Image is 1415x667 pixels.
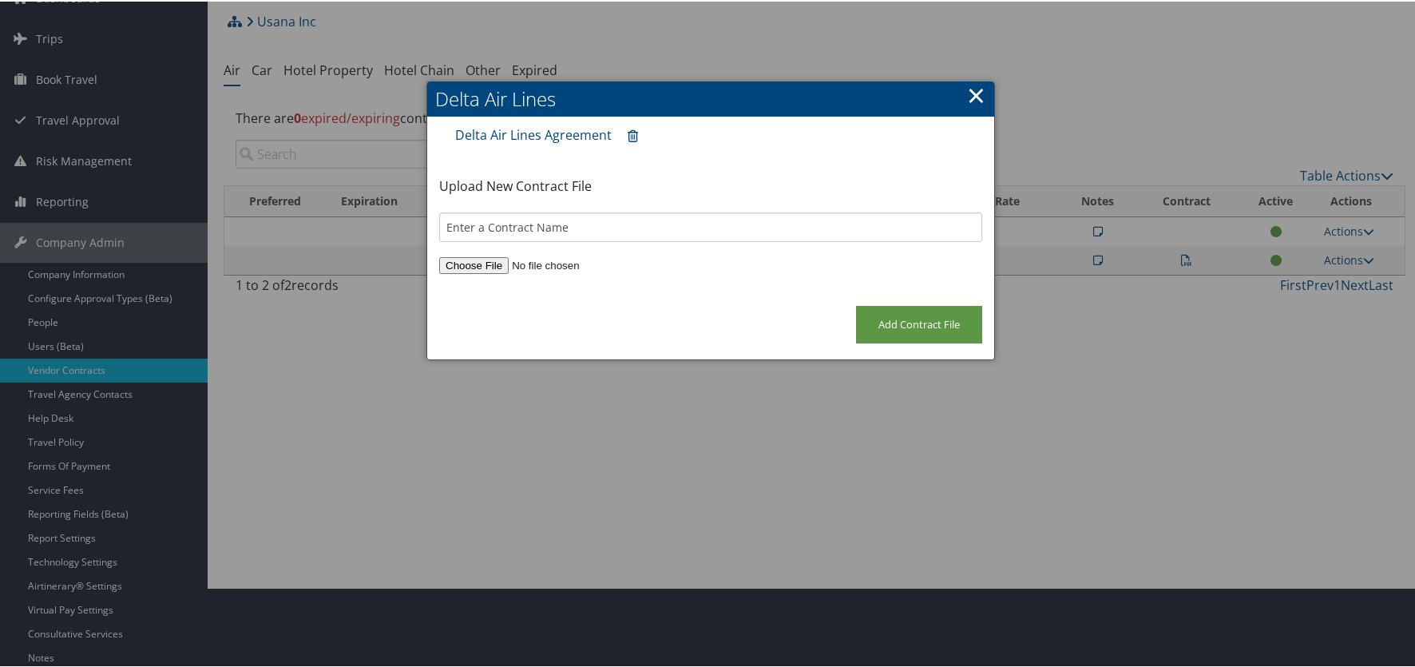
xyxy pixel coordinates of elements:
a: Remove contract [620,120,646,149]
input: Enter a Contract Name [439,211,982,240]
h2: Delta Air Lines [427,80,994,115]
input: Add Contract File [856,304,982,342]
a: Delta Air Lines Agreement [455,125,612,142]
a: × [967,77,985,109]
p: Upload New Contract File [439,175,982,196]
